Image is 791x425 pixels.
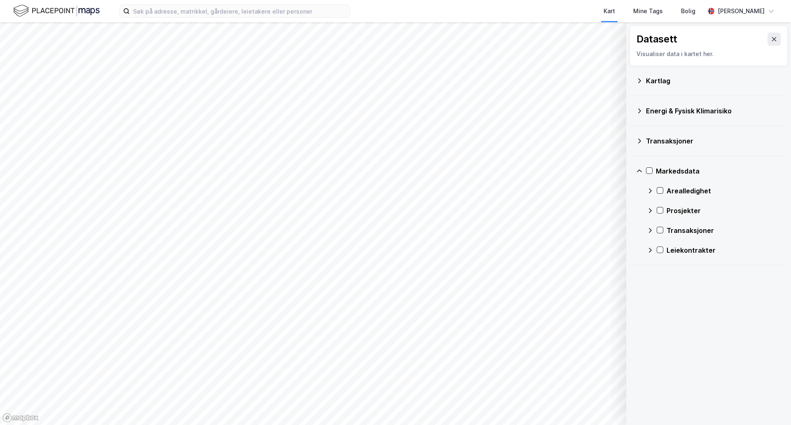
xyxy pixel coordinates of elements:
div: Markedsdata [656,166,781,176]
div: [PERSON_NAME] [718,6,765,16]
input: Søk på adresse, matrikkel, gårdeiere, leietakere eller personer [130,5,350,17]
a: Mapbox homepage [2,413,39,423]
div: Bolig [681,6,695,16]
div: Datasett [637,33,677,46]
div: Mine Tags [633,6,663,16]
div: Visualiser data i kartet her. [637,49,781,59]
div: Arealledighet [667,186,781,196]
div: Transaksjoner [667,225,781,235]
div: Energi & Fysisk Klimarisiko [646,106,781,116]
div: Kart [604,6,615,16]
div: Kontrollprogram for chat [750,385,791,425]
div: Prosjekter [667,206,781,216]
img: logo.f888ab2527a4732fd821a326f86c7f29.svg [13,4,100,18]
div: Leiekontrakter [667,245,781,255]
div: Transaksjoner [646,136,781,146]
div: Kartlag [646,76,781,86]
iframe: Chat Widget [750,385,791,425]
